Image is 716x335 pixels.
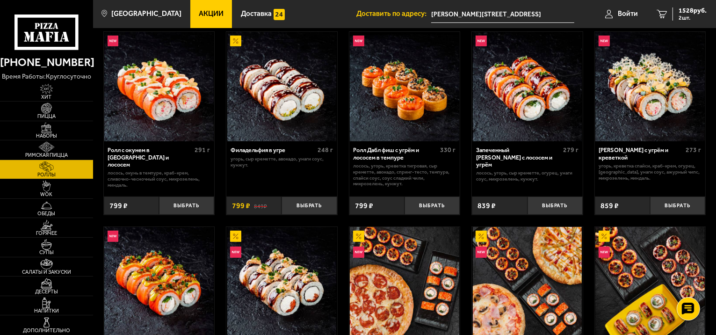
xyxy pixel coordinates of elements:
[431,6,574,23] input: Ваш адрес доставки
[599,146,683,161] div: [PERSON_NAME] с угрём и креветкой
[472,32,583,141] a: НовинкаЗапеченный ролл Гурмэ с лососем и угрём
[476,36,487,47] img: Новинка
[241,10,272,17] span: Доставка
[476,247,487,258] img: Новинка
[108,36,119,47] img: Новинка
[111,10,181,17] span: [GEOGRAPHIC_DATA]
[473,32,582,141] img: Запеченный ролл Гурмэ с лососем и угрём
[318,146,333,154] span: 248 г
[353,231,364,242] img: Акционный
[230,247,241,258] img: Новинка
[599,163,701,181] p: угорь, креветка спайси, краб-крем, огурец, [GEOGRAPHIC_DATA], унаги соус, ажурный чипс, микрозеле...
[109,202,128,210] span: 799 ₽
[282,197,337,215] button: Выбрать
[231,146,315,153] div: Филадельфия в угре
[686,146,702,154] span: 273 г
[230,36,241,47] img: Акционный
[353,146,438,161] div: Ролл Дабл фиш с угрём и лососем в темпуре
[477,202,496,210] span: 839 ₽
[595,32,705,141] img: Ролл Калипсо с угрём и креветкой
[599,36,610,47] img: Новинка
[353,163,456,187] p: лосось, угорь, креветка тигровая, Сыр креметте, авокадо, спринг-тесто, темпура, спайси соус, соус...
[356,10,431,17] span: Доставить по адресу:
[595,32,706,141] a: НовинкаРолл Калипсо с угрём и креветкой
[599,247,610,258] img: Новинка
[274,9,285,20] img: 15daf4d41897b9f0e9f617042186c801.svg
[227,32,337,141] img: Филадельфия в угре
[355,202,373,210] span: 799 ₽
[563,146,579,154] span: 279 г
[230,231,241,242] img: Акционный
[476,146,561,168] div: Запеченный [PERSON_NAME] с лососем и угрём
[108,146,192,168] div: Ролл с окунем в [GEOGRAPHIC_DATA] и лососем
[159,197,214,215] button: Выбрать
[618,10,638,17] span: Войти
[350,32,459,141] img: Ролл Дабл фиш с угрём и лососем в темпуре
[353,247,364,258] img: Новинка
[476,170,579,182] p: лосось, угорь, Сыр креметте, огурец, унаги соус, микрозелень, кунжут.
[528,197,583,215] button: Выбрать
[353,36,364,47] img: Новинка
[104,32,215,141] a: НовинкаРолл с окунем в темпуре и лососем
[431,6,574,23] span: Пушкин, Малая улица, 64
[679,7,707,14] span: 1528 руб.
[199,10,224,17] span: Акции
[679,15,707,21] span: 2 шт.
[104,32,214,141] img: Ролл с окунем в темпуре и лососем
[108,170,210,188] p: лосось, окунь в темпуре, краб-крем, сливочно-чесночный соус, микрозелень, миндаль.
[650,197,705,215] button: Выбрать
[476,231,487,242] img: Акционный
[108,231,119,242] img: Новинка
[441,146,456,154] span: 330 г
[600,202,619,210] span: 859 ₽
[599,231,610,242] img: Акционный
[232,202,250,210] span: 799 ₽
[349,32,460,141] a: НовинкаРолл Дабл фиш с угрём и лососем в темпуре
[405,197,460,215] button: Выбрать
[231,156,333,168] p: угорь, Сыр креметте, авокадо, унаги соус, кунжут.
[254,202,267,210] s: 849 ₽
[226,32,337,141] a: АкционныйФиладельфия в угре
[195,146,210,154] span: 291 г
